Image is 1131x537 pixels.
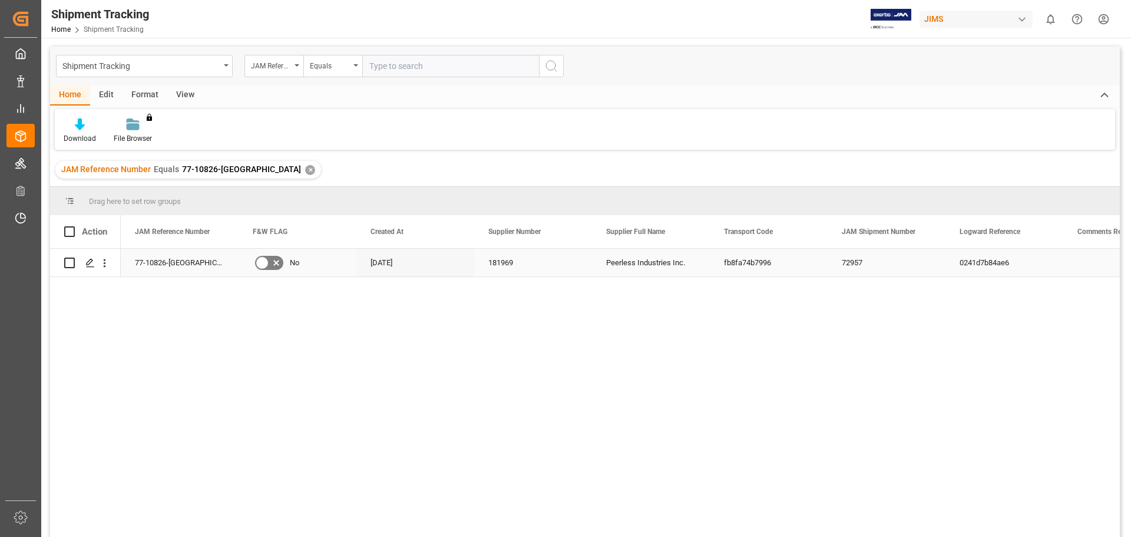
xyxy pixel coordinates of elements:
div: Peerless Industries Inc. [592,249,710,276]
div: Equals [310,58,350,71]
button: Help Center [1064,6,1090,32]
div: Shipment Tracking [51,5,149,23]
span: No [290,249,299,276]
div: View [167,85,203,106]
div: fb8fa74b7996 [710,249,828,276]
div: Action [82,226,107,237]
span: F&W FLAG [253,228,287,236]
button: open menu [56,55,233,77]
span: Equals [154,164,179,174]
span: Supplier Full Name [606,228,665,236]
span: Transport Code [724,228,773,236]
button: search button [539,55,564,77]
div: 181969 [474,249,592,276]
div: 77-10826-[GEOGRAPHIC_DATA] [121,249,239,276]
div: Press SPACE to select this row. [50,249,121,277]
span: Drag here to set row groups [89,197,181,206]
span: JAM Reference Number [61,164,151,174]
span: Supplier Number [488,228,541,236]
span: 77-10826-[GEOGRAPHIC_DATA] [182,164,301,174]
div: [DATE] [356,249,474,276]
span: Logward Reference [960,228,1020,236]
div: Format [123,85,167,106]
button: open menu [303,55,362,77]
img: Exertis%20JAM%20-%20Email%20Logo.jpg_1722504956.jpg [871,9,911,29]
span: JAM Reference Number [135,228,210,236]
span: JAM Shipment Number [842,228,915,236]
div: JAM Reference Number [251,58,291,71]
div: Download [64,133,96,144]
button: JIMS [920,8,1037,30]
div: Edit [90,85,123,106]
div: Home [50,85,90,106]
div: ✕ [305,165,315,175]
button: show 0 new notifications [1037,6,1064,32]
button: open menu [244,55,303,77]
div: JIMS [920,11,1033,28]
span: Created At [371,228,404,236]
div: 72957 [828,249,945,276]
input: Type to search [362,55,539,77]
div: Shipment Tracking [62,58,220,73]
div: 0241d7b84ae6 [945,249,1063,276]
a: Home [51,25,71,34]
